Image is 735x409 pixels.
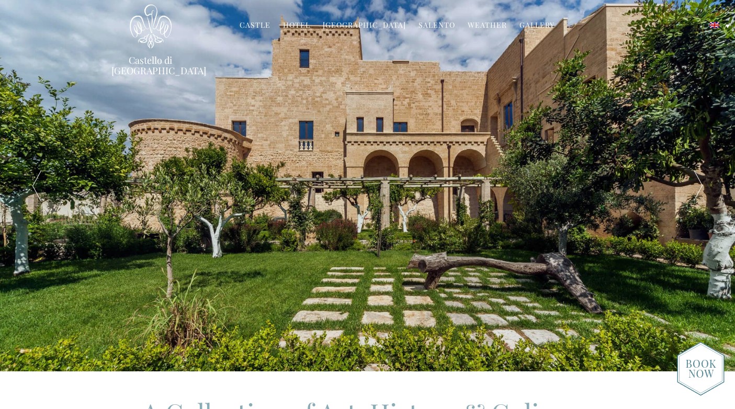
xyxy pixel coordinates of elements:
[111,55,190,76] a: Castello di [GEOGRAPHIC_DATA]
[519,20,555,32] a: Gallery
[240,20,270,32] a: Castle
[677,342,725,396] img: new-booknow.png
[710,22,719,28] img: English
[468,20,507,32] a: Weather
[283,20,310,32] a: Hotel
[130,4,172,49] img: Castello di Ugento
[419,20,455,32] a: Salento
[323,20,406,32] a: [GEOGRAPHIC_DATA]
